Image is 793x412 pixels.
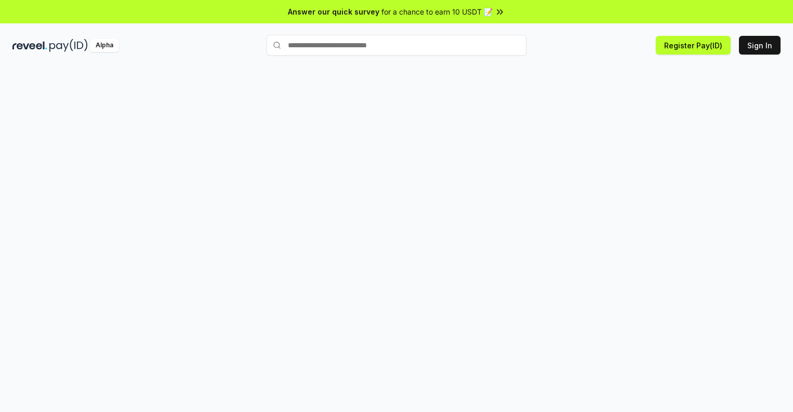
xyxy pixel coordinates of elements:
[49,39,88,52] img: pay_id
[656,36,731,55] button: Register Pay(ID)
[288,6,379,17] span: Answer our quick survey
[12,39,47,52] img: reveel_dark
[90,39,119,52] div: Alpha
[381,6,493,17] span: for a chance to earn 10 USDT 📝
[739,36,781,55] button: Sign In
